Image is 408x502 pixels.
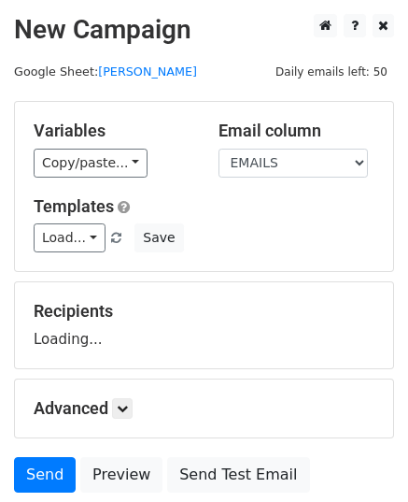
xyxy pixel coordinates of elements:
[14,14,394,46] h2: New Campaign
[269,65,394,79] a: Daily emails left: 50
[14,457,76,493] a: Send
[34,196,114,216] a: Templates
[218,121,375,141] h5: Email column
[80,457,162,493] a: Preview
[34,301,374,322] h5: Recipients
[14,65,197,79] small: Google Sheet:
[269,62,394,82] span: Daily emails left: 50
[34,149,148,178] a: Copy/paste...
[34,121,190,141] h5: Variables
[134,223,183,252] button: Save
[34,398,374,419] h5: Advanced
[167,457,309,493] a: Send Test Email
[98,65,197,79] a: [PERSON_NAME]
[34,223,106,252] a: Load...
[34,301,374,350] div: Loading...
